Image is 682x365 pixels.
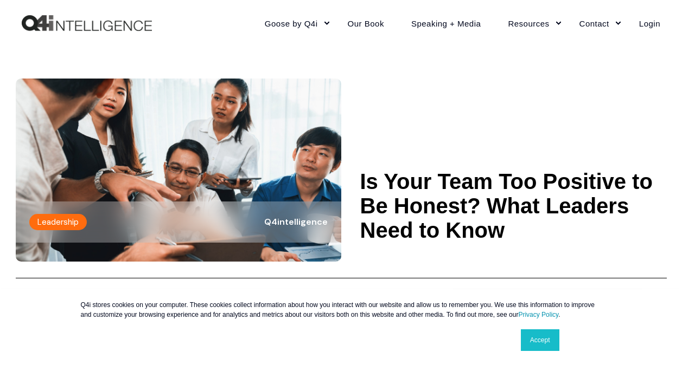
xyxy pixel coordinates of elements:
[360,170,667,243] h1: Is Your Team Too Positive to Be Honest? What Leaders Need to Know
[521,329,559,351] a: Accept
[16,79,341,262] img: A team, listening to each other's different perspectives
[29,214,87,230] label: Leadership
[22,15,152,31] a: Back to Home
[22,15,152,31] img: Q4intelligence, LLC logo
[81,300,602,320] p: Q4i stores cookies on your computer. These cookies collect information about how you interact wit...
[518,311,558,318] a: Privacy Policy
[264,216,328,227] span: Q4intelligence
